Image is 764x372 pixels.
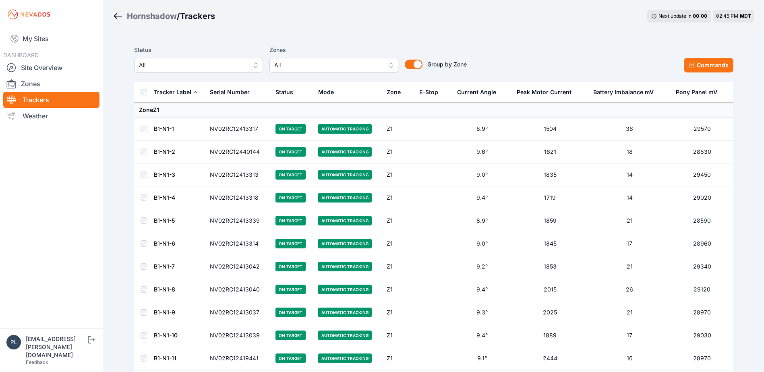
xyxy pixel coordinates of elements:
[452,118,512,141] td: 8.9°
[6,335,21,349] img: plsmith@sundt.com
[269,45,398,55] label: Zones
[318,124,372,134] span: Automatic Tracking
[588,278,671,301] td: 26
[382,255,414,278] td: Z1
[452,232,512,255] td: 9.0°
[452,209,512,232] td: 8.9°
[205,163,271,186] td: NV02RC12413313
[676,88,717,96] div: Pony Panel mV
[671,278,733,301] td: 29120
[205,186,271,209] td: NV02RC12413318
[382,118,414,141] td: Z1
[205,209,271,232] td: NV02RC12413339
[275,83,300,102] button: Status
[134,58,263,72] button: All
[382,347,414,370] td: Z1
[127,10,177,22] a: Hornshadow
[26,335,86,359] div: [EMAIL_ADDRESS][PERSON_NAME][DOMAIN_NAME]
[318,170,372,180] span: Automatic Tracking
[671,347,733,370] td: 28970
[318,353,372,363] span: Automatic Tracking
[210,83,256,102] button: Serial Number
[210,88,250,96] div: Serial Number
[275,147,306,157] span: On Target
[318,331,372,340] span: Automatic Tracking
[676,83,724,102] button: Pony Panel mV
[275,216,306,225] span: On Target
[588,347,671,370] td: 16
[684,58,733,72] button: Commands
[517,88,571,96] div: Peak Motor Current
[382,209,414,232] td: Z1
[671,209,733,232] td: 28590
[318,262,372,271] span: Automatic Tracking
[113,6,215,27] nav: Breadcrumb
[593,88,654,96] div: Battery Imbalance mV
[154,217,175,224] a: B1-N1-5
[382,232,414,255] td: Z1
[318,147,372,157] span: Automatic Tracking
[452,324,512,347] td: 9.4°
[452,186,512,209] td: 9.4°
[382,141,414,163] td: Z1
[671,118,733,141] td: 29570
[671,324,733,347] td: 29030
[512,232,588,255] td: 1845
[275,239,306,248] span: On Target
[382,301,414,324] td: Z1
[154,194,175,201] a: B1-N1-4
[275,124,306,134] span: On Target
[382,186,414,209] td: Z1
[588,186,671,209] td: 14
[452,347,512,370] td: 9.1°
[588,324,671,347] td: 17
[671,186,733,209] td: 29020
[382,278,414,301] td: Z1
[275,353,306,363] span: On Target
[593,83,660,102] button: Battery Imbalance mV
[387,83,407,102] button: Zone
[318,193,372,203] span: Automatic Tracking
[205,324,271,347] td: NV02RC12413039
[318,216,372,225] span: Automatic Tracking
[205,255,271,278] td: NV02RC12413042
[671,255,733,278] td: 29340
[740,13,751,19] span: MDT
[154,148,175,155] a: B1-N1-2
[318,285,372,294] span: Automatic Tracking
[512,163,588,186] td: 1835
[275,262,306,271] span: On Target
[154,171,175,178] a: B1-N1-3
[427,61,467,68] span: Group by Zone
[658,13,692,19] span: Next update in
[512,186,588,209] td: 1719
[588,141,671,163] td: 18
[180,10,215,22] h3: Trackers
[275,193,306,203] span: On Target
[671,232,733,255] td: 28960
[139,60,247,70] span: All
[318,88,334,96] div: Mode
[452,141,512,163] td: 9.6°
[512,209,588,232] td: 1859
[693,13,707,19] div: 00 : 00
[154,125,174,132] a: B1-N1-1
[205,278,271,301] td: NV02RC12413040
[269,58,398,72] button: All
[274,60,382,70] span: All
[512,118,588,141] td: 1504
[588,209,671,232] td: 21
[3,52,39,58] span: DASHBOARD
[275,170,306,180] span: On Target
[588,232,671,255] td: 17
[671,163,733,186] td: 29450
[3,92,99,108] a: Trackers
[318,83,340,102] button: Mode
[588,301,671,324] td: 21
[512,347,588,370] td: 2444
[26,359,48,365] a: Feedback
[275,331,306,340] span: On Target
[517,83,578,102] button: Peak Motor Current
[275,285,306,294] span: On Target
